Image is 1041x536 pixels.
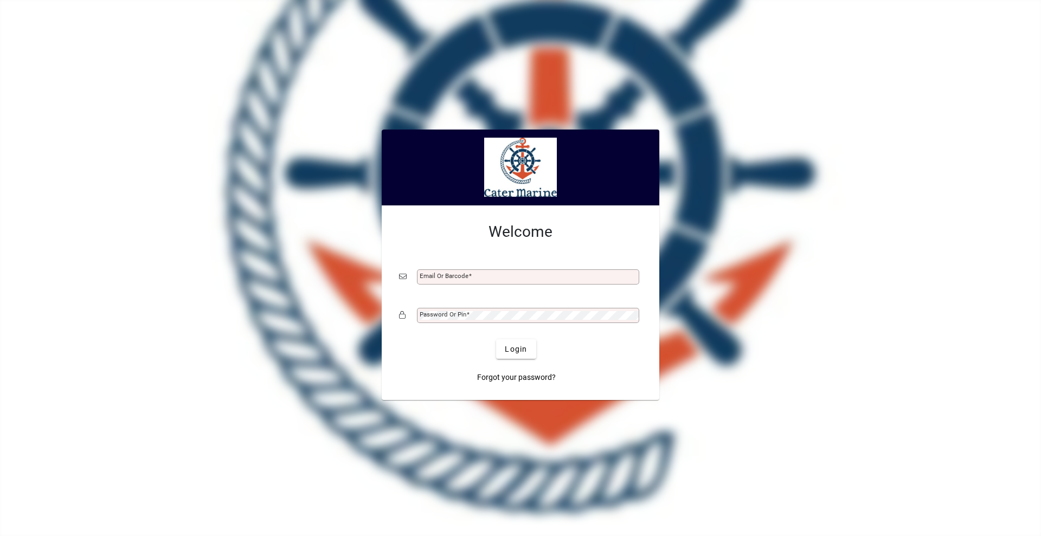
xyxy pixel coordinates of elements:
[496,339,536,359] button: Login
[399,223,642,241] h2: Welcome
[420,272,468,280] mat-label: Email or Barcode
[420,311,466,318] mat-label: Password or Pin
[473,367,560,387] a: Forgot your password?
[505,344,527,355] span: Login
[477,372,556,383] span: Forgot your password?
